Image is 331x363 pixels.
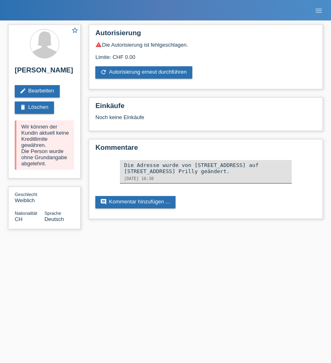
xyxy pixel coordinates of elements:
div: Wir können der Kundin aktuell keine Kreditlimite gewähren. Die Person wurde ohne Grundangabe abge... [15,120,74,170]
h2: Kommentare [95,144,316,156]
div: Noch keine Einkäufe [95,114,316,126]
i: edit [20,88,26,94]
i: menu [315,7,323,15]
div: Limite: CHF 0.00 [95,48,316,60]
div: [DATE] 16:30 [124,176,288,181]
span: Nationalität [15,211,37,216]
div: Weiblich [15,191,45,203]
a: refreshAutorisierung erneut durchführen [95,66,192,79]
span: Schweiz [15,216,23,222]
a: editBearbeiten [15,85,60,97]
span: Sprache [45,211,61,216]
div: Die Adresse wurde von [STREET_ADDRESS] auf [STREET_ADDRESS] Prilly geändert. [124,162,288,174]
h2: Einkäufe [95,102,316,114]
i: delete [20,104,26,110]
a: star_border [71,27,79,35]
a: deleteLöschen [15,101,54,114]
span: Geschlecht [15,192,37,197]
a: menu [311,8,327,13]
h2: Autorisierung [95,29,316,41]
i: star_border [71,27,79,34]
h2: [PERSON_NAME] [15,66,74,79]
span: Deutsch [45,216,64,222]
i: refresh [100,69,107,75]
i: comment [100,198,107,205]
a: commentKommentar hinzufügen ... [95,196,176,208]
i: warning [95,41,102,48]
div: Die Autorisierung ist fehlgeschlagen. [95,41,316,48]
